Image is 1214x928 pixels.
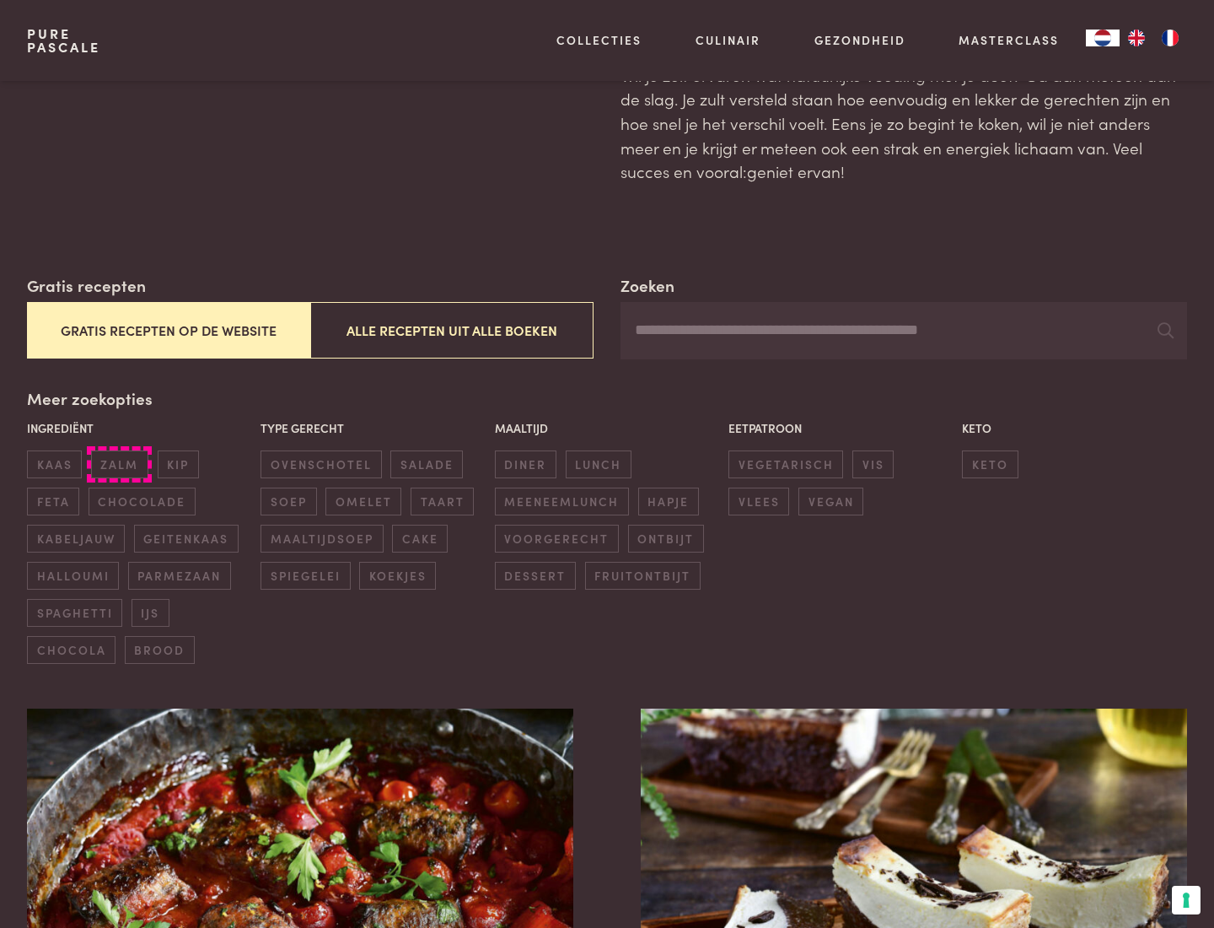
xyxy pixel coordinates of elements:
span: hapje [638,488,699,515]
span: salade [390,451,463,478]
button: Uw voorkeuren voor toestemming voor trackingtechnologieën [1172,886,1201,915]
span: ovenschotel [261,451,381,478]
span: vegan [798,488,863,515]
span: zalm [91,451,148,478]
span: kip [158,451,199,478]
span: meeneemlunch [495,488,629,515]
p: Keto [962,419,1187,437]
a: FR [1153,30,1187,46]
span: geitenkaas [134,525,239,553]
span: vis [852,451,894,478]
span: chocolade [89,488,196,515]
span: spiegelei [261,562,350,590]
p: Wil je zelf ervaren wat natuurlijke voeding met je doet? Ga dan meteen aan de slag. Je zult verst... [620,63,1187,184]
p: Ingrediënt [27,419,252,437]
aside: Language selected: Nederlands [1086,30,1187,46]
span: cake [392,525,448,553]
span: spaghetti [27,599,122,627]
a: Collecties [556,31,642,49]
button: Gratis recepten op de website [27,302,310,359]
ul: Language list [1120,30,1187,46]
span: ijs [132,599,169,627]
span: vegetarisch [728,451,843,478]
span: vlees [728,488,789,515]
span: chocola [27,636,115,664]
span: kaas [27,451,82,478]
span: omelet [325,488,401,515]
span: taart [411,488,474,515]
div: Language [1086,30,1120,46]
span: voorgerecht [495,525,619,553]
span: halloumi [27,562,119,590]
span: dessert [495,562,576,590]
label: Zoeken [620,273,674,298]
span: parmezaan [128,562,231,590]
span: ontbijt [628,525,704,553]
span: fruitontbijt [585,562,701,590]
label: Gratis recepten [27,273,146,298]
span: maaltijdsoep [261,525,383,553]
span: keto [962,451,1018,478]
p: Eetpatroon [728,419,953,437]
span: soep [261,488,316,515]
p: Maaltijd [495,419,720,437]
a: Masterclass [959,31,1059,49]
span: kabeljauw [27,525,125,553]
a: Culinair [696,31,760,49]
a: Gezondheid [814,31,905,49]
p: Type gerecht [261,419,486,437]
span: diner [495,451,556,478]
span: lunch [566,451,631,478]
span: koekjes [359,562,436,590]
span: brood [125,636,195,664]
span: feta [27,488,79,515]
a: EN [1120,30,1153,46]
a: PurePascale [27,27,100,54]
button: Alle recepten uit alle boeken [310,302,594,359]
a: NL [1086,30,1120,46]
